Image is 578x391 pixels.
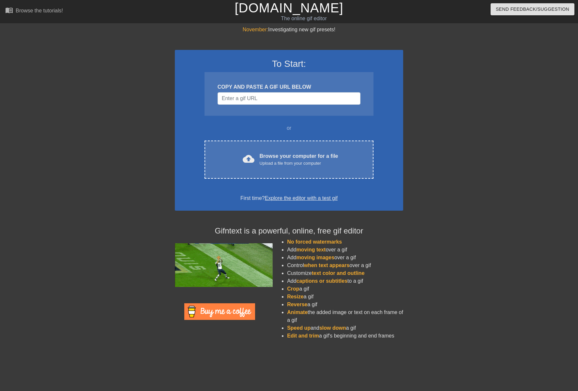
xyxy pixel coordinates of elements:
h3: To Start: [183,58,395,69]
span: Edit and trim [287,333,319,338]
li: and a gif [287,324,403,332]
span: Reverse [287,302,307,307]
img: Buy Me A Coffee [184,303,255,320]
span: slow down [319,325,346,331]
div: COPY AND PASTE A GIF URL BELOW [218,83,360,91]
li: Add over a gif [287,254,403,262]
input: Username [218,92,360,105]
a: Browse the tutorials! [5,6,63,16]
span: moving images [297,255,334,260]
span: captions or subtitles [297,278,347,284]
li: Add over a gif [287,246,403,254]
h4: Gifntext is a powerful, online, free gif editor [175,226,403,236]
a: [DOMAIN_NAME] [235,1,343,15]
span: menu_book [5,6,13,14]
a: Explore the editor with a test gif [265,195,338,201]
span: Send Feedback/Suggestion [496,5,569,13]
span: cloud_upload [243,153,254,165]
span: Crop [287,286,299,292]
li: a gif [287,293,403,301]
span: when text appears [304,263,350,268]
span: No forced watermarks [287,239,342,245]
button: Send Feedback/Suggestion [491,3,574,15]
li: a gif [287,301,403,308]
li: a gif [287,285,403,293]
li: Customize [287,269,403,277]
span: November: [243,27,268,32]
li: a gif's beginning and end frames [287,332,403,340]
li: Add to a gif [287,277,403,285]
div: Upload a file from your computer [260,160,338,167]
span: text color and outline [312,270,365,276]
li: the added image or text on each frame of a gif [287,308,403,324]
div: The online gif editor [196,15,412,23]
span: Animate [287,309,308,315]
div: Browse the tutorials! [16,8,63,13]
div: or [192,124,386,132]
div: First time? [183,194,395,202]
span: Resize [287,294,304,299]
img: football_small.gif [175,243,273,287]
li: Control over a gif [287,262,403,269]
div: Investigating new gif presets! [175,26,403,34]
span: Speed up [287,325,311,331]
span: moving text [297,247,326,252]
div: Browse your computer for a file [260,152,338,167]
